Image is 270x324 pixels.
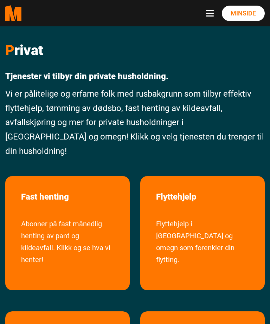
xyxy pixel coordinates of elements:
a: les mer om Flyttehjelp [146,181,207,213]
a: les mer om Fast henting [11,181,79,213]
a: Flyttehjelp i [GEOGRAPHIC_DATA] og omegn som forenkler din flytting. [146,218,259,276]
a: Abonner på fast månedlig avhenting av pant og kildeavfall. Klikk og se hva vi henter! [11,218,124,276]
a: Minside [222,6,265,21]
button: Navbar toggle button [206,10,217,17]
span: P [5,42,14,59]
p: Vi er pålitelige og erfarne folk med rusbakgrunn som tilbyr effektiv flyttehjelp, tømming av døds... [5,87,265,158]
h1: rivat [5,42,265,59]
p: Tjenester vi tilbyr din private husholdning. [5,71,265,82]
